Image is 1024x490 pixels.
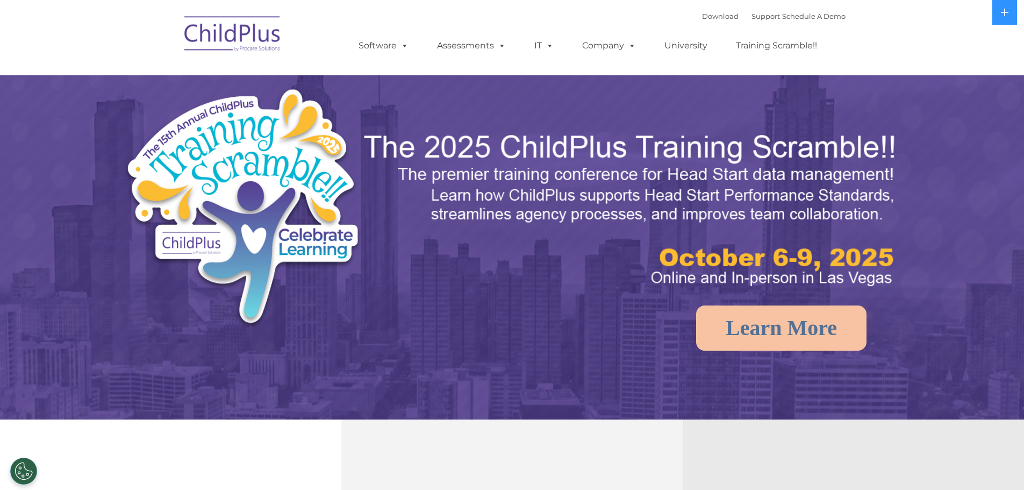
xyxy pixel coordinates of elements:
a: Download [702,12,739,20]
a: Schedule A Demo [782,12,846,20]
button: Cookies Settings [10,458,37,485]
img: ChildPlus by Procare Solutions [179,9,287,62]
a: Assessments [426,35,517,56]
a: IT [524,35,564,56]
a: Support [751,12,780,20]
a: Training Scramble!! [725,35,828,56]
a: University [654,35,718,56]
a: Learn More [696,306,867,351]
a: Software [348,35,419,56]
a: Company [571,35,647,56]
font: | [702,12,846,20]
